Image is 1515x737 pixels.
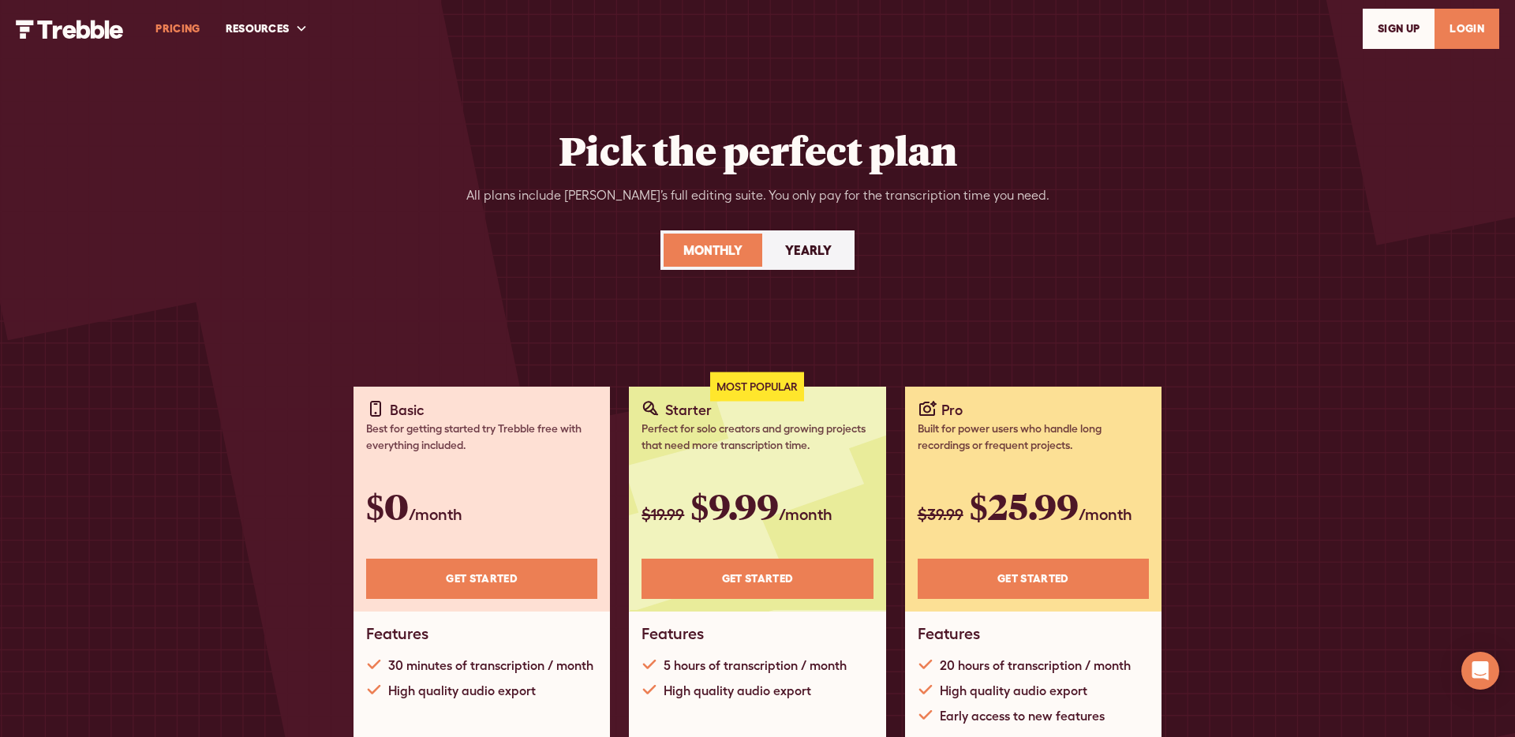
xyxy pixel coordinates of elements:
[710,372,804,402] div: Most Popular
[664,681,811,700] div: High quality audio export
[143,2,212,56] a: PRICING
[785,241,832,260] div: Yearly
[213,2,321,56] div: RESOURCES
[970,482,1079,529] span: $25.99
[642,559,873,599] a: Get STARTED
[664,234,762,267] a: Monthly
[559,126,957,174] h2: Pick the perfect plan
[941,399,963,421] div: Pro
[683,241,743,260] div: Monthly
[390,399,425,421] div: Basic
[16,18,124,38] a: home
[779,505,832,523] span: /month
[918,624,980,643] h1: Features
[765,234,851,267] a: Yearly
[366,421,597,454] div: Best for getting started try Trebble free with everything included.
[690,482,779,529] span: $9.99
[1079,505,1132,523] span: /month
[918,559,1149,599] a: Get STARTED
[366,482,409,529] span: $0
[642,624,704,643] h1: Features
[388,681,536,700] div: High quality audio export
[366,559,597,599] a: Get STARTED
[409,505,462,523] span: /month
[918,421,1149,454] div: Built for power users who handle long recordings or frequent projects.
[664,656,847,675] div: 5 hours of transcription / month
[940,706,1105,725] div: Early access to new features
[366,624,428,643] h1: Features
[16,20,124,39] img: Trebble Logo - AI Podcast Editor
[226,21,290,37] div: RESOURCES
[1435,9,1499,49] a: LOGIN
[642,505,684,523] span: $19.99
[388,656,593,675] div: 30 minutes of transcription / month
[940,681,1087,700] div: High quality audio export
[918,505,963,523] span: $39.99
[940,656,1131,675] div: 20 hours of transcription / month
[642,421,873,454] div: Perfect for solo creators and growing projects that need more transcription time.
[1461,652,1499,690] div: Open Intercom Messenger
[466,186,1049,205] div: All plans include [PERSON_NAME]’s full editing suite. You only pay for the transcription time you...
[1363,9,1435,49] a: SIGn UP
